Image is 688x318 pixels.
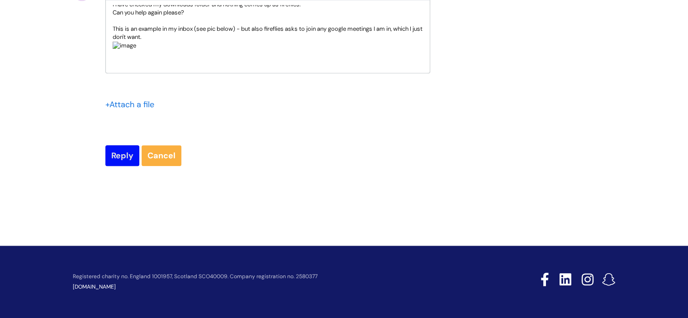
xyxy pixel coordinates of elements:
p: Registered charity no. England 1001957, Scotland SCO40009. Company registration no. 2580377 [73,274,476,280]
p: This is an example in my inbox (see pic below) - but also fireflies asks to join any google meeti... [113,25,423,41]
div: Attach a file [105,97,160,112]
a: Cancel [142,145,181,166]
img: image [113,42,136,50]
input: Reply [105,145,139,166]
a: [DOMAIN_NAME] [73,283,116,290]
p: Can you help again please? [113,9,423,17]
